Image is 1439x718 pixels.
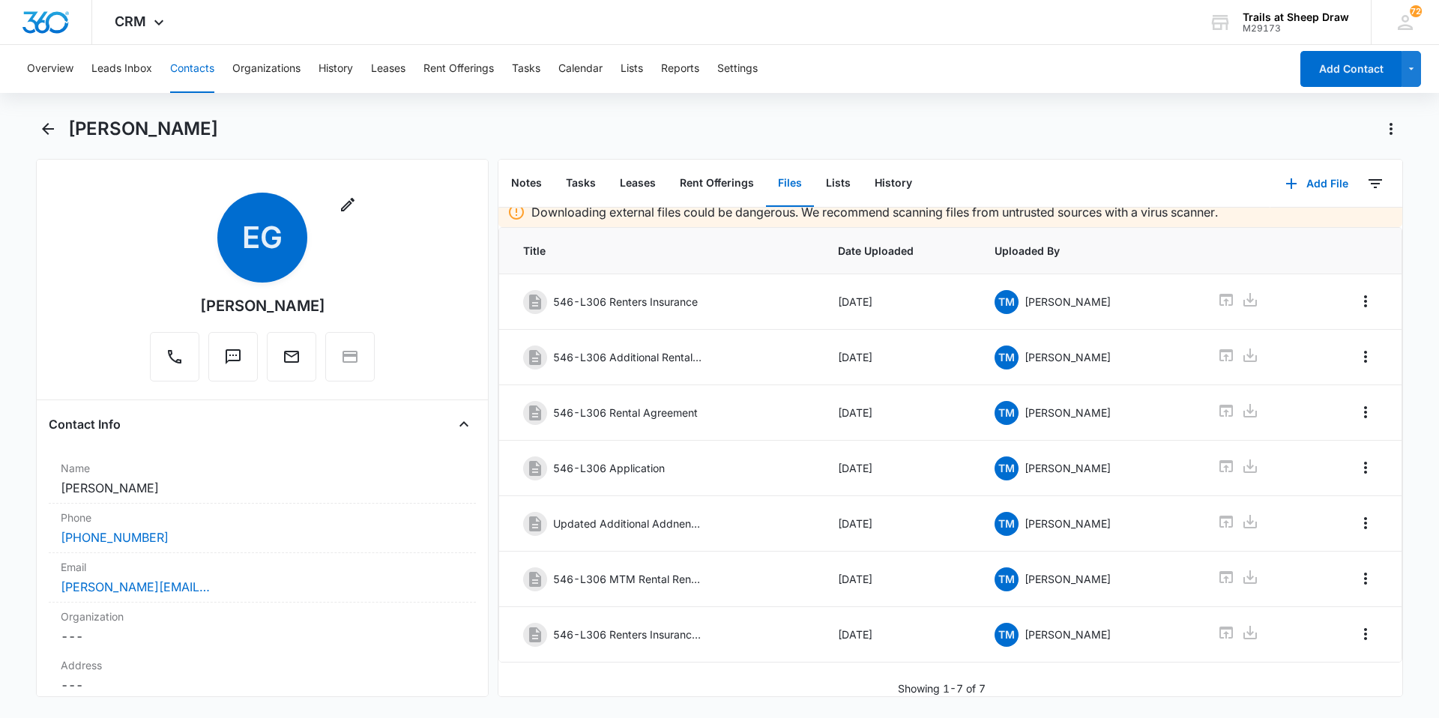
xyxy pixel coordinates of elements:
span: EG [217,193,307,283]
span: TM [995,346,1019,369]
td: [DATE] [820,552,977,607]
a: Text [208,355,258,368]
button: Reports [661,45,699,93]
button: Overflow Menu [1354,567,1378,591]
div: Organization--- [49,603,476,651]
button: Overflow Menu [1354,456,1378,480]
p: 546-L306 Renters Insurance [553,294,698,310]
div: notifications count [1410,5,1422,17]
span: 72 [1410,5,1422,17]
p: Downloading external files could be dangerous. We recommend scanning files from untrusted sources... [531,203,1218,221]
button: Overflow Menu [1354,622,1378,646]
span: TM [995,567,1019,591]
div: Name[PERSON_NAME] [49,454,476,504]
button: History [863,160,924,207]
dd: --- [61,627,464,645]
div: [PERSON_NAME] [200,295,325,317]
td: [DATE] [820,385,977,441]
button: Settings [717,45,758,93]
button: Overflow Menu [1354,511,1378,535]
p: [PERSON_NAME] [1025,516,1111,531]
p: [PERSON_NAME] [1025,405,1111,420]
button: Overflow Menu [1354,289,1378,313]
p: [PERSON_NAME] [1025,571,1111,587]
button: Rent Offerings [423,45,494,93]
label: Address [61,657,464,673]
button: Contacts [170,45,214,93]
button: Add Contact [1300,51,1402,87]
span: TM [995,512,1019,536]
td: [DATE] [820,607,977,663]
span: Uploaded By [995,243,1181,259]
button: Overflow Menu [1354,345,1378,369]
div: Phone[PHONE_NUMBER] [49,504,476,553]
button: Overflow Menu [1354,400,1378,424]
p: 546-L306 Application [553,460,665,476]
button: Leases [371,45,405,93]
div: Address--- [49,651,476,701]
span: TM [995,401,1019,425]
span: Date Uploaded [838,243,959,259]
div: account name [1243,11,1349,23]
button: Text [208,332,258,381]
a: [PERSON_NAME][EMAIL_ADDRESS][PERSON_NAME][DOMAIN_NAME] [61,578,211,596]
h1: [PERSON_NAME] [68,118,218,140]
button: Filters [1363,172,1387,196]
span: TM [995,456,1019,480]
p: 546-L306 Renters Insurance.pdf [553,627,703,642]
a: [PHONE_NUMBER] [61,528,169,546]
button: Email [267,332,316,381]
button: Leads Inbox [91,45,152,93]
td: [DATE] [820,330,977,385]
label: Organization [61,609,464,624]
p: [PERSON_NAME] [1025,627,1111,642]
td: [DATE] [820,274,977,330]
td: [DATE] [820,496,977,552]
a: Call [150,355,199,368]
a: Email [267,355,316,368]
button: Actions [1379,117,1403,141]
div: account id [1243,23,1349,34]
span: Title [523,243,802,259]
label: Name [61,460,464,476]
dd: [PERSON_NAME] [61,479,464,497]
button: Organizations [232,45,301,93]
dd: --- [61,676,464,694]
button: Tasks [512,45,540,93]
p: Updated Additional Addnendum [553,516,703,531]
p: [PERSON_NAME] [1025,294,1111,310]
button: Tasks [554,160,608,207]
td: [DATE] [820,441,977,496]
p: 546-L306 Additional Rental Addendum [553,349,703,365]
h4: Contact Info [49,415,121,433]
label: Email [61,559,464,575]
span: TM [995,623,1019,647]
button: Leases [608,160,668,207]
button: Rent Offerings [668,160,766,207]
button: Call [150,332,199,381]
div: Email[PERSON_NAME][EMAIL_ADDRESS][PERSON_NAME][DOMAIN_NAME] [49,553,476,603]
p: [PERSON_NAME] [1025,460,1111,476]
span: CRM [115,13,146,29]
button: Lists [621,45,643,93]
p: 546-L306 MTM Rental Renewal Agreement [553,571,703,587]
button: History [319,45,353,93]
button: Add File [1270,166,1363,202]
button: Lists [814,160,863,207]
button: Back [36,117,59,141]
button: Notes [499,160,554,207]
button: Files [766,160,814,207]
p: 546-L306 Rental Agreement [553,405,698,420]
label: Phone [61,510,464,525]
span: TM [995,290,1019,314]
button: Close [452,412,476,436]
button: Overview [27,45,73,93]
p: [PERSON_NAME] [1025,349,1111,365]
p: Showing 1-7 of 7 [898,681,986,696]
button: Calendar [558,45,603,93]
